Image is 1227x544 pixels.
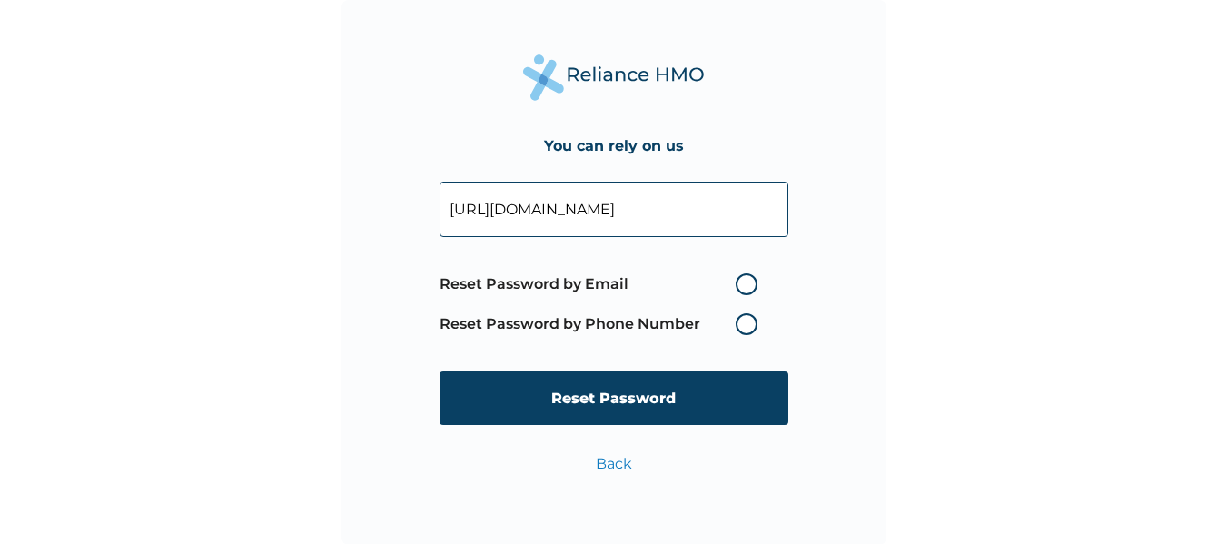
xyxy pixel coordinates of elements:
[440,371,788,425] input: Reset Password
[440,313,767,335] label: Reset Password by Phone Number
[440,182,788,237] input: Your Enrollee ID or Email Address
[596,455,632,472] a: Back
[523,54,705,101] img: Reliance Health's Logo
[440,264,767,344] span: Password reset method
[544,137,684,154] h4: You can rely on us
[440,273,767,295] label: Reset Password by Email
